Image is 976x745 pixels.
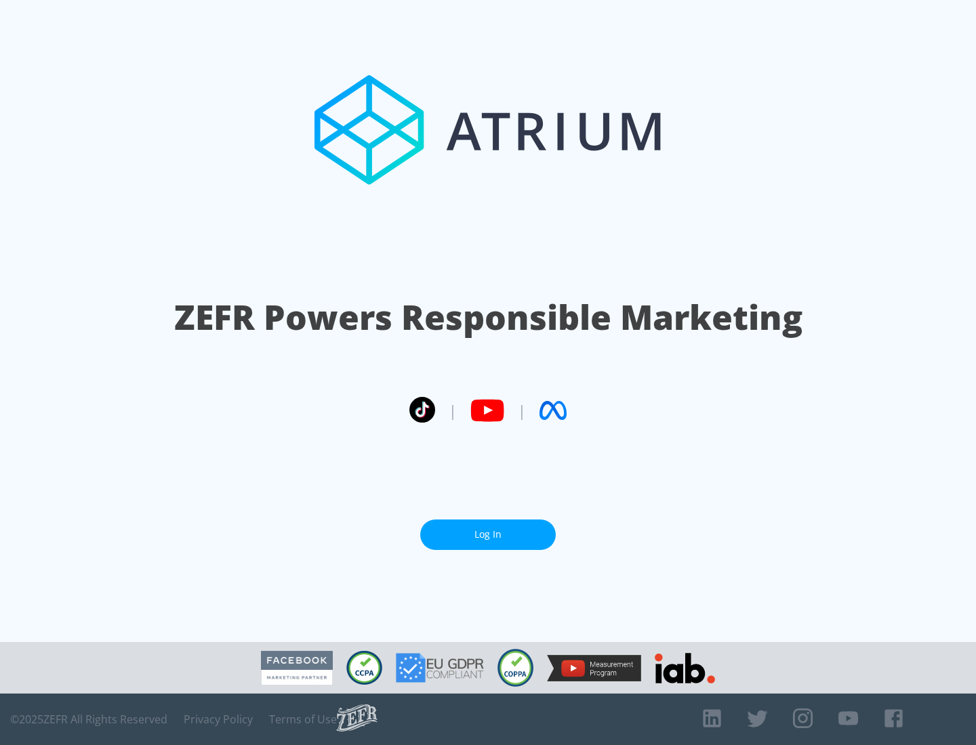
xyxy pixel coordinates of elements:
h1: ZEFR Powers Responsible Marketing [174,294,802,341]
img: IAB [655,653,715,683]
a: Terms of Use [269,712,337,726]
span: | [518,400,526,421]
a: Log In [420,519,556,550]
img: CCPA Compliant [346,651,382,685]
span: © 2025 ZEFR All Rights Reserved [10,712,167,726]
img: COPPA Compliant [497,649,533,687]
a: Privacy Policy [184,712,253,726]
img: GDPR Compliant [396,653,484,683]
img: YouTube Measurement Program [547,655,641,681]
span: | [449,400,457,421]
img: Facebook Marketing Partner [261,651,333,685]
